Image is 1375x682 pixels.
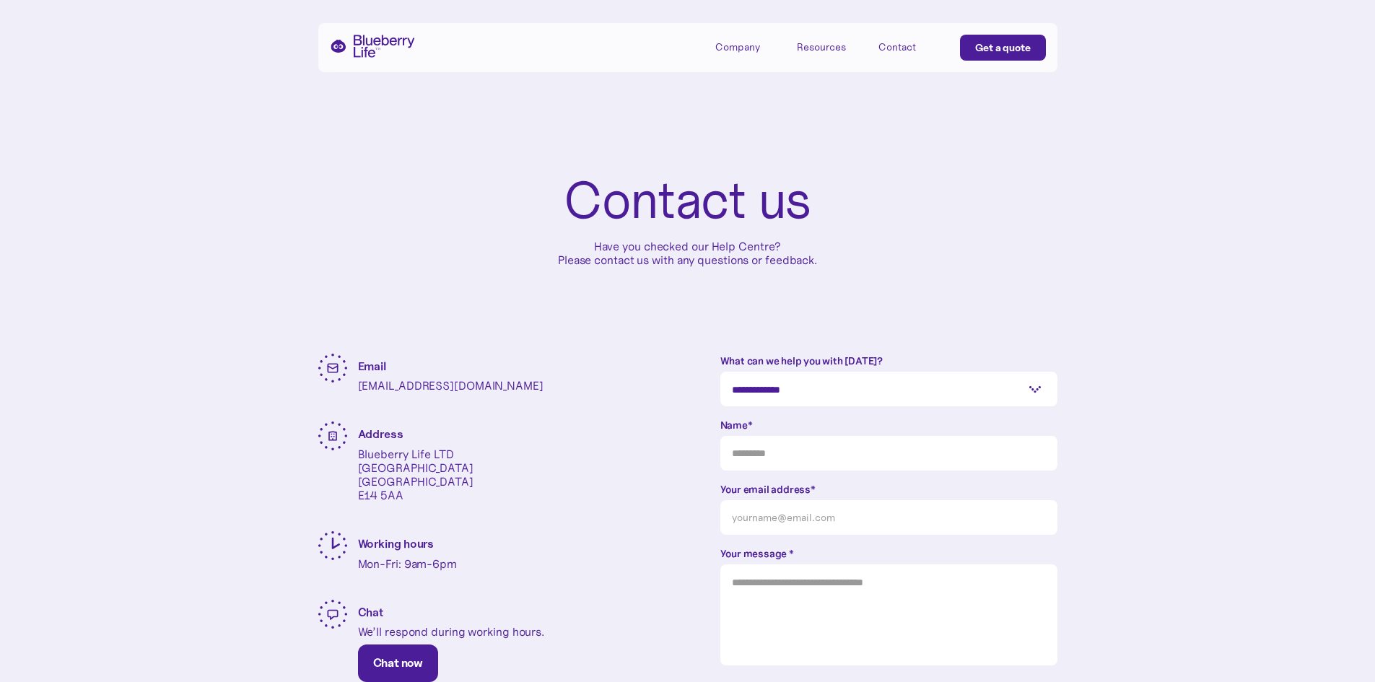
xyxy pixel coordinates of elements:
div: Resources [797,41,846,53]
p: Have you checked our Help Centre? Please contact us with any questions or feedback. [558,240,817,267]
div: Resources [797,35,862,58]
label: Name* [720,418,1057,432]
a: home [330,35,415,58]
a: Get a quote [960,35,1046,61]
a: Contact [878,35,943,58]
p: Blueberry Life LTD [GEOGRAPHIC_DATA] [GEOGRAPHIC_DATA] E14 5AA [358,447,473,503]
div: Chat now [373,656,423,670]
p: We’ll respond during working hours. [358,625,545,639]
strong: Working hours [358,536,435,551]
div: Company [715,35,780,58]
strong: Address [358,427,403,441]
a: Chat now [358,644,438,682]
input: yourname@email.com [720,500,1057,535]
h1: Contact us [564,173,811,228]
p: [EMAIL_ADDRESS][DOMAIN_NAME] [358,379,544,393]
label: What can we help you with [DATE]? [720,354,1057,368]
strong: Email [358,359,387,373]
label: Your email address* [720,482,1057,497]
strong: Your message * [720,547,794,560]
div: Company [715,41,760,53]
div: Contact [878,41,916,53]
p: Mon-Fri: 9am-6pm [358,557,457,571]
strong: Chat [358,605,384,619]
div: Get a quote [975,40,1031,55]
